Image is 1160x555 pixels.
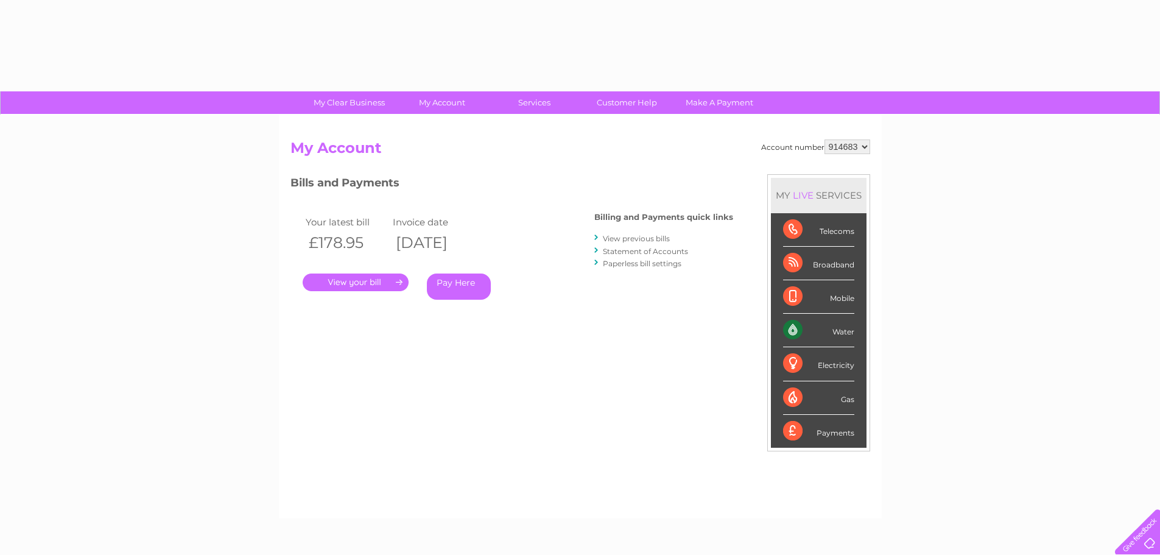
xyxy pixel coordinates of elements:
a: View previous bills [603,234,670,243]
a: Make A Payment [669,91,770,114]
div: Gas [783,381,854,415]
a: Services [484,91,585,114]
h4: Billing and Payments quick links [594,213,733,222]
a: Customer Help [577,91,677,114]
div: Broadband [783,247,854,280]
a: My Account [392,91,492,114]
div: MY SERVICES [771,178,866,213]
div: Telecoms [783,213,854,247]
h2: My Account [290,140,870,163]
a: . [303,274,409,291]
div: Water [783,314,854,347]
h3: Bills and Payments [290,174,733,196]
div: Electricity [783,347,854,381]
a: Paperless bill settings [603,259,681,268]
a: Pay Here [427,274,491,300]
th: £178.95 [303,230,390,255]
a: Statement of Accounts [603,247,688,256]
div: Account number [761,140,870,154]
a: My Clear Business [299,91,399,114]
td: Your latest bill [303,214,390,230]
td: Invoice date [390,214,477,230]
th: [DATE] [390,230,477,255]
div: Mobile [783,280,854,314]
div: Payments [783,415,854,448]
div: LIVE [790,189,816,201]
